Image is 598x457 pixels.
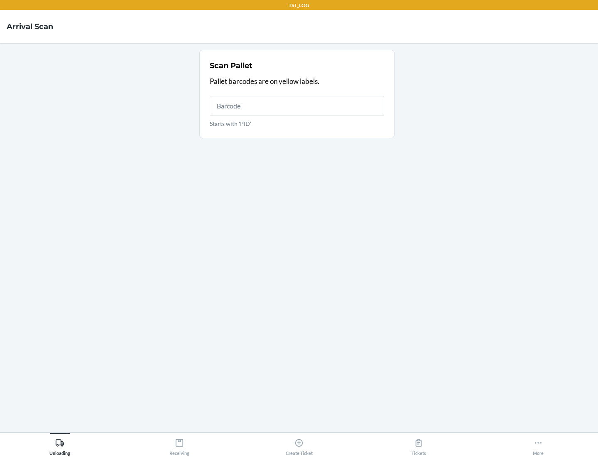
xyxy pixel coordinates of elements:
[210,119,384,128] p: Starts with 'PID'
[210,60,252,71] h2: Scan Pallet
[286,435,313,456] div: Create Ticket
[210,96,384,116] input: Starts with 'PID'
[478,433,598,456] button: More
[289,2,309,9] p: TST_LOG
[7,21,53,32] h4: Arrival Scan
[412,435,426,456] div: Tickets
[169,435,189,456] div: Receiving
[49,435,70,456] div: Unloading
[210,76,384,87] p: Pallet barcodes are on yellow labels.
[120,433,239,456] button: Receiving
[359,433,478,456] button: Tickets
[533,435,544,456] div: More
[239,433,359,456] button: Create Ticket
